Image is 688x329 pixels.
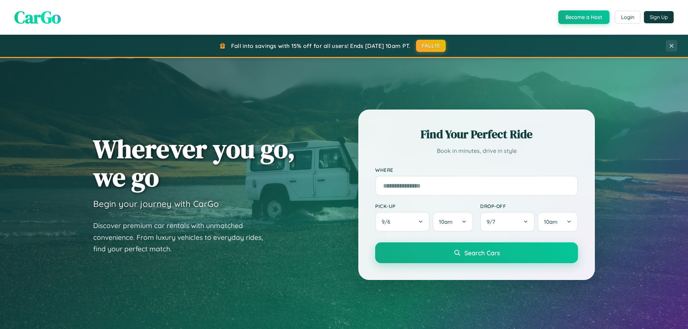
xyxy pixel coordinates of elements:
[14,5,61,29] span: CarGo
[93,198,219,209] h3: Begin your journey with CarGo
[439,218,453,225] span: 10am
[480,212,535,232] button: 9/7
[375,212,430,232] button: 9/6
[416,40,446,52] button: FALL15
[558,10,610,24] button: Become a Host
[375,167,578,173] label: Where
[382,218,394,225] span: 9 / 6
[615,11,640,24] button: Login
[544,218,558,225] span: 10am
[93,135,295,191] h1: Wherever you go, we go
[644,11,674,23] button: Sign Up
[487,218,499,225] span: 9 / 7
[93,220,272,255] p: Discover premium car rentals with unmatched convenience. From luxury vehicles to everyday rides, ...
[464,249,500,257] span: Search Cars
[537,212,578,232] button: 10am
[375,126,578,142] h2: Find Your Perfect Ride
[375,146,578,156] p: Book in minutes, drive in style
[375,242,578,263] button: Search Cars
[480,203,578,209] label: Drop-off
[433,212,473,232] button: 10am
[231,42,411,49] span: Fall into savings with 15% off for all users! Ends [DATE] 10am PT.
[375,203,473,209] label: Pick-up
